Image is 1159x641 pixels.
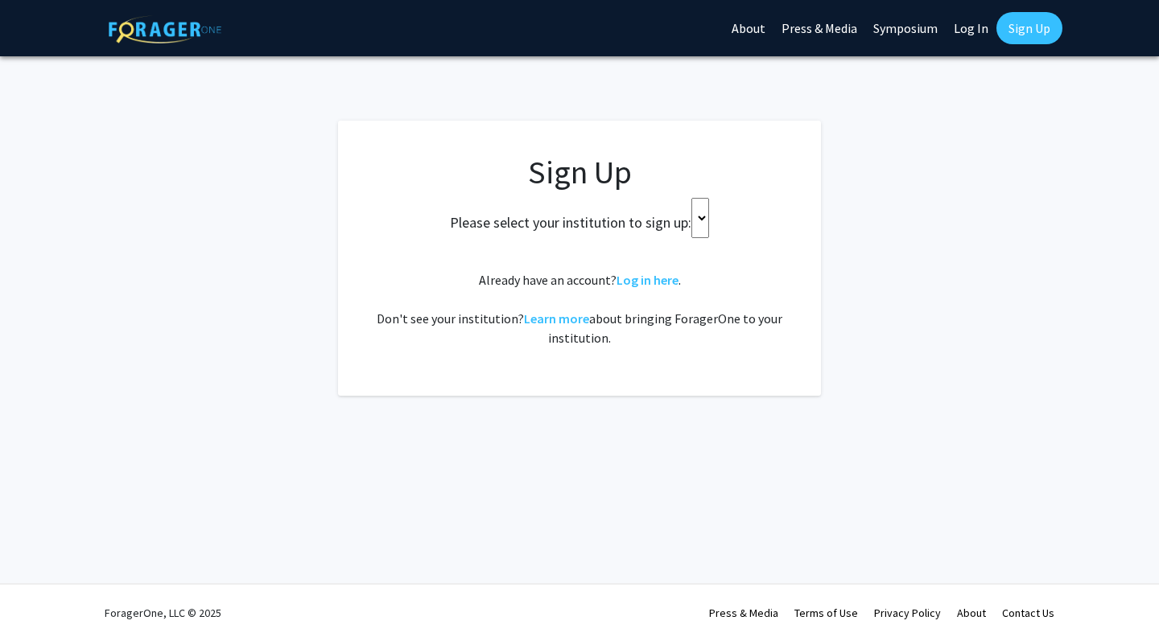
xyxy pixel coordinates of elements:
[996,12,1062,44] a: Sign Up
[109,15,221,43] img: ForagerOne Logo
[524,310,589,327] a: Learn more about bringing ForagerOne to your institution
[370,153,789,191] h1: Sign Up
[874,606,941,620] a: Privacy Policy
[105,585,221,641] div: ForagerOne, LLC © 2025
[617,272,678,288] a: Log in here
[1002,606,1054,620] a: Contact Us
[794,606,858,620] a: Terms of Use
[957,606,986,620] a: About
[370,270,789,347] div: Already have an account? . Don't see your institution? about bringing ForagerOne to your institut...
[709,606,778,620] a: Press & Media
[450,214,691,232] h2: Please select your institution to sign up:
